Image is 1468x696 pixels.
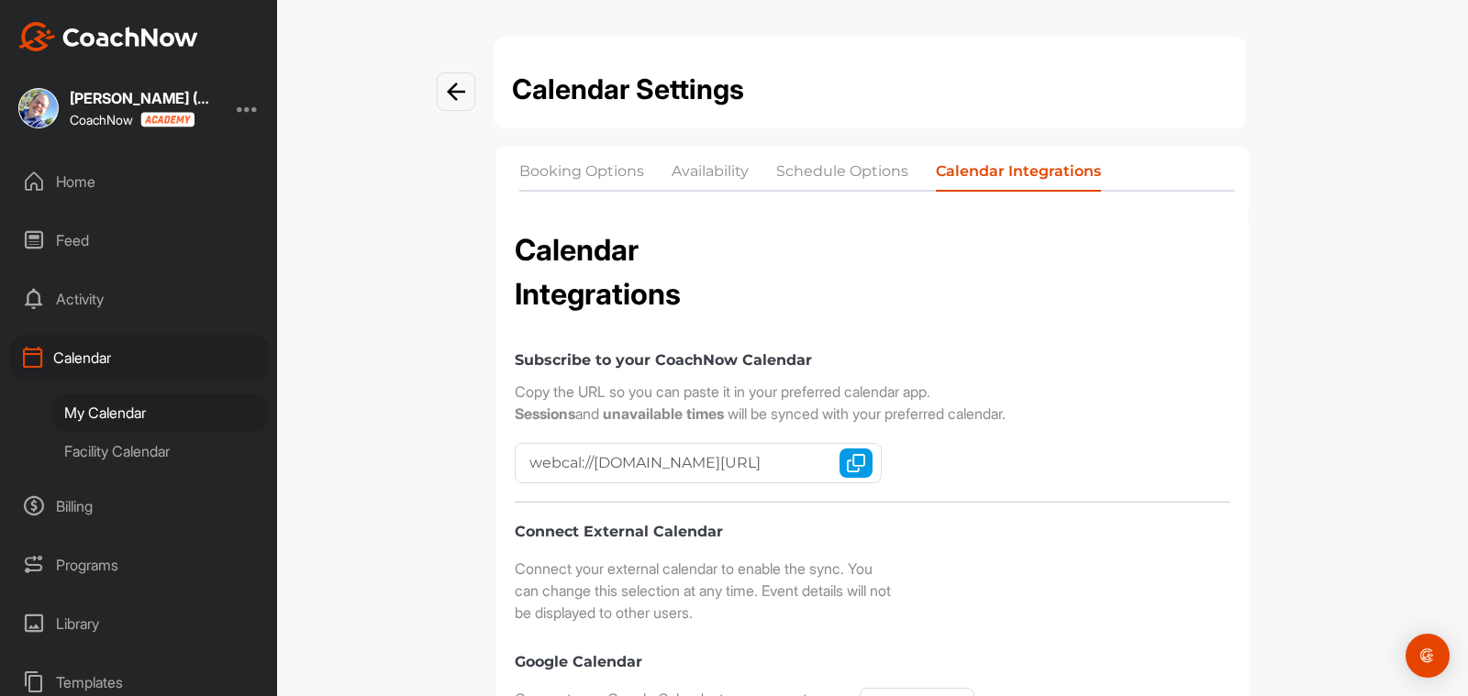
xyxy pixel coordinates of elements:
[512,69,1228,110] h1: Calendar Settings
[672,160,749,190] li: Availability
[515,404,575,423] strong: Sessions
[515,351,812,369] label: Subscribe to your CoachNow Calendar
[51,393,269,432] div: My Calendar
[840,448,873,478] button: Copy
[515,651,1230,673] label: Google Calendar
[10,483,269,529] div: Billing
[18,88,59,128] img: square_3cf63901a4024482609a50aa0d512f92.jpg
[447,83,465,101] img: info
[18,22,198,51] img: CoachNow
[70,91,217,105] div: [PERSON_NAME] (Coach)
[519,160,644,190] li: Booking Options
[515,558,891,624] div: Connect your external calendar to enable the sync. You can change this selection at any time. Eve...
[10,159,269,204] div: Home
[936,160,1101,190] li: Calendar Integrations
[10,335,269,381] div: Calendar
[10,601,269,646] div: Library
[10,276,269,322] div: Activity
[847,454,865,472] img: Copy
[70,112,195,127] div: CoachNow
[776,160,908,190] li: Schedule Options
[515,381,1230,403] div: Copy the URL so you can paste it in your preferred calendar app.
[10,217,269,263] div: Feed
[515,228,762,316] h2: Calendar Integrations
[603,404,724,423] strong: unavailable times
[140,112,195,127] img: CoachNow acadmey
[515,521,1230,543] label: Connect External Calendar
[10,542,269,588] div: Programs
[515,403,1230,425] div: and will be synced with your preferred calendar.
[1406,634,1450,678] div: Open Intercom Messenger
[51,432,269,470] div: Facility Calendar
